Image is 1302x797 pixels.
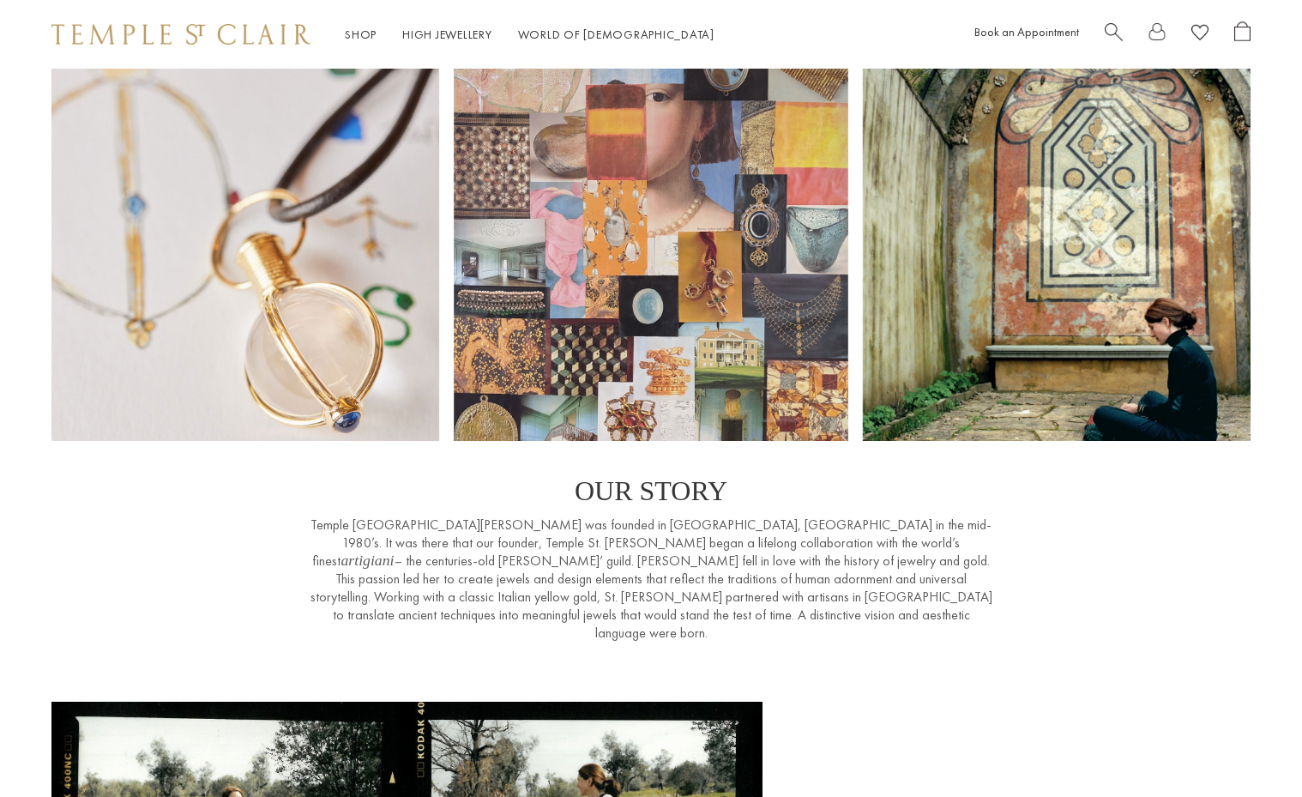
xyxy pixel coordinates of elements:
em: artigiani [341,552,394,569]
a: ShopShop [345,27,377,42]
a: Search [1105,21,1123,48]
p: Temple [GEOGRAPHIC_DATA][PERSON_NAME] was founded in [GEOGRAPHIC_DATA], [GEOGRAPHIC_DATA] in the ... [308,516,994,642]
a: Book an Appointment [974,24,1079,39]
a: World of [DEMOGRAPHIC_DATA]World of [DEMOGRAPHIC_DATA] [518,27,714,42]
a: View Wishlist [1191,21,1209,48]
a: Open Shopping Bag [1234,21,1251,48]
iframe: Gorgias live chat messenger [1216,716,1285,780]
img: Temple St. Clair [51,24,310,45]
nav: Main navigation [345,24,714,45]
a: High JewelleryHigh Jewellery [402,27,492,42]
p: OUR STORY [308,475,994,507]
